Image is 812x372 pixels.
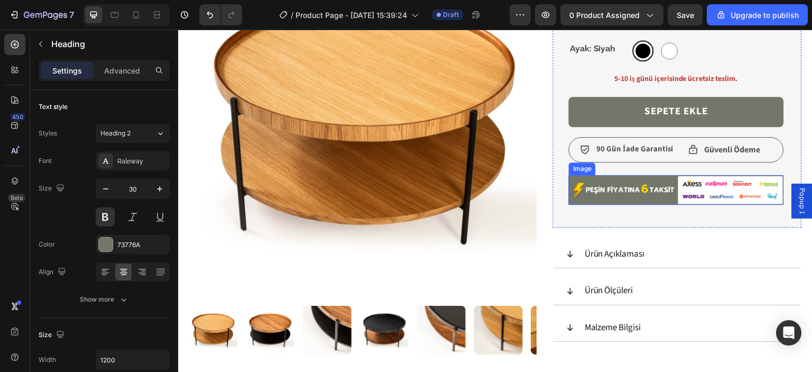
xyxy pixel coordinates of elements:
[4,4,79,25] button: 7
[51,38,165,50] p: Heading
[296,276,345,325] img: Harmonia koleksiyonu - Meşe tablalı, meşe raflı, siyah metal ayaklı yuvarlak orta sehpa
[619,158,629,185] span: Popup 1
[125,276,173,325] img: Harmonia koleksiyonu - Ceviz tablalı, siyah meşe raflı, siyah metal ayaklı yuvarlak orta sehpa
[96,124,170,143] button: Heading 2
[707,4,808,25] button: Upgrade to publish
[776,320,801,346] div: Open Intercom Messenger
[52,65,82,76] p: Settings
[39,102,68,112] div: Text style
[467,75,530,90] div: Sepete Ekle
[117,240,167,250] div: 73776A
[668,4,703,25] button: Save
[178,30,812,372] iframe: Design area
[10,113,25,121] div: 450
[353,276,402,325] img: Harmonia koleksiyonu - Meşe tablalı, meşe raflı, siyah metal ayaklı yuvarlak orta sehpa
[104,65,140,76] p: Advanced
[39,240,55,249] div: Color
[11,276,59,325] img: Harmonia koleksiyonu - Meşe tablalı, meşe raflı, siyah metal ayaklı yuvarlak orta sehpa
[39,328,67,342] div: Size
[391,67,606,97] button: Sepete Ekle
[407,216,467,233] p: Ürün Açıklaması
[96,350,169,369] input: Auto
[393,134,416,144] div: Image
[80,294,129,305] div: Show more
[39,156,52,166] div: Font
[677,11,694,20] span: Save
[69,8,74,21] p: 7
[291,10,293,21] span: /
[8,194,25,202] div: Beta
[437,44,560,55] strong: 5-10 iş günü içerisinde ücretsiz teslim.
[391,11,454,28] legend: Ayak: Siyah
[407,290,463,306] p: Malzeme Bilgisi
[407,253,455,269] p: Ürün Ölçüleri
[443,10,459,20] span: Draft
[239,276,288,325] img: Harmonia koleksiyonu - Siyah meşe tablalı, ceviz raflı, siyah metal ayaklı yuvarlak orta sehpa
[716,10,799,21] div: Upgrade to publish
[560,4,663,25] button: 0 product assigned
[418,114,495,126] p: 90 Gün İade Garantisi
[569,10,640,21] span: 0 product assigned
[527,114,583,126] p: Güvenli Ödeme
[100,129,131,138] span: Heading 2
[391,146,606,175] img: gempages_539163711470830739-409a6695-cf49-482b-a411-debe718048d1.png
[182,276,230,325] img: Harmonia koleksiyonu - Siyah meşe tablalı, ceviz raflı, siyah metal ayaklı yuvarlak orta sehpa
[117,157,167,166] div: Raleway
[199,4,242,25] div: Undo/Redo
[296,10,407,21] span: Product Page - [DATE] 15:39:24
[68,276,116,325] img: Harmonia koleksiyonu - Ceviz tablalı, siyah meşe raflı, siyah metal ayaklı yuvarlak orta sehpa
[39,355,56,365] div: Width
[39,129,57,138] div: Styles
[39,290,170,309] button: Show more
[39,265,68,279] div: Align
[39,182,67,196] div: Size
